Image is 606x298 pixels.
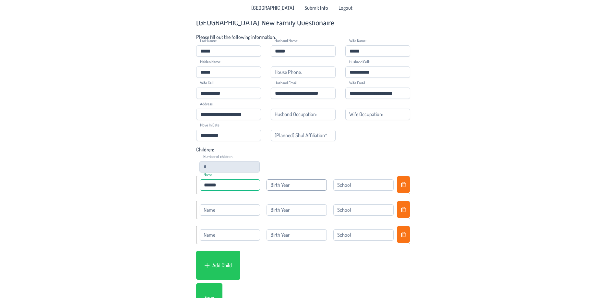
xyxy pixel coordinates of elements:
span: [GEOGRAPHIC_DATA] [251,5,294,10]
span: Submit Info [304,5,328,10]
a: [GEOGRAPHIC_DATA] [247,3,298,13]
p: Children: [196,146,410,153]
p: Please fill out the following information. [196,34,410,40]
h2: [GEOGRAPHIC_DATA] New Family Questionaire [196,17,410,27]
li: Pine Lake Park [247,3,298,13]
li: Logout [335,3,356,13]
span: Logout [339,5,352,10]
span: Add Child [212,262,232,268]
a: Submit Info [301,3,332,13]
button: Add Child [200,259,236,271]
